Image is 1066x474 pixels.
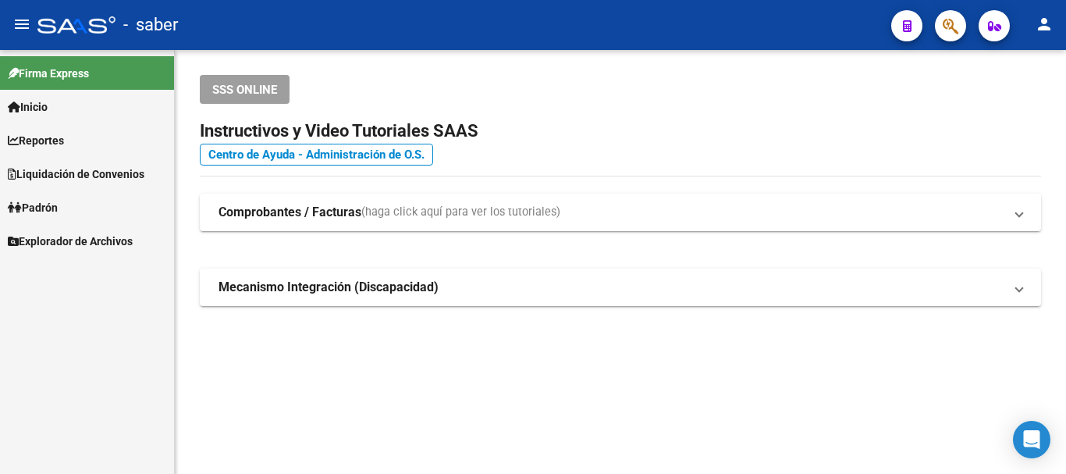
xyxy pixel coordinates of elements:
span: Padrón [8,199,58,216]
h2: Instructivos y Video Tutoriales SAAS [200,116,1041,146]
strong: Mecanismo Integración (Discapacidad) [219,279,439,296]
mat-icon: menu [12,15,31,34]
span: - saber [123,8,178,42]
mat-expansion-panel-header: Mecanismo Integración (Discapacidad) [200,269,1041,306]
span: Liquidación de Convenios [8,166,144,183]
span: (haga click aquí para ver los tutoriales) [361,204,560,221]
button: SSS ONLINE [200,75,290,104]
mat-expansion-panel-header: Comprobantes / Facturas(haga click aquí para ver los tutoriales) [200,194,1041,231]
span: Explorador de Archivos [8,233,133,250]
div: Open Intercom Messenger [1013,421,1050,458]
span: SSS ONLINE [212,83,277,97]
mat-icon: person [1035,15,1054,34]
span: Reportes [8,132,64,149]
strong: Comprobantes / Facturas [219,204,361,221]
a: Centro de Ayuda - Administración de O.S. [200,144,433,166]
span: Inicio [8,98,48,116]
span: Firma Express [8,65,89,82]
